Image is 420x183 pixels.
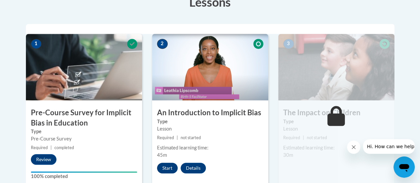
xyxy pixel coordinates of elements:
div: Estimated learning time: [283,144,389,151]
h3: An Introduction to Implicit Bias [152,108,268,118]
span: not started [307,135,327,140]
img: Course Image [26,34,142,100]
span: 1 [31,39,42,49]
img: Course Image [278,34,394,100]
span: 30m [283,152,293,158]
label: Type [283,118,389,125]
div: Pre-Course Survey [31,135,137,142]
button: Details [181,163,206,173]
span: Required [31,145,48,150]
span: | [303,135,304,140]
div: Lesson [157,125,263,133]
span: 45m [157,152,167,158]
label: 100% completed [31,173,137,180]
span: Required [283,135,300,140]
iframe: Message from company [363,139,415,154]
h3: Pre-Course Survey for Implicit Bias in Education [26,108,142,128]
h3: The Impact on Children [278,108,394,118]
span: 3 [283,39,294,49]
div: Estimated learning time: [157,144,263,151]
div: Lesson [283,125,389,133]
span: 2 [157,39,168,49]
label: Type [157,118,263,125]
button: Start [157,163,178,173]
span: not started [181,135,201,140]
img: Course Image [152,34,268,100]
label: Type [31,128,137,135]
button: Review [31,154,56,165]
div: Your progress [31,171,137,173]
span: | [177,135,178,140]
iframe: Close message [347,140,360,154]
span: completed [54,145,74,150]
span: Hi. How can we help? [4,5,54,10]
iframe: Button to launch messaging window [393,156,415,178]
span: Required [157,135,174,140]
span: | [50,145,52,150]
